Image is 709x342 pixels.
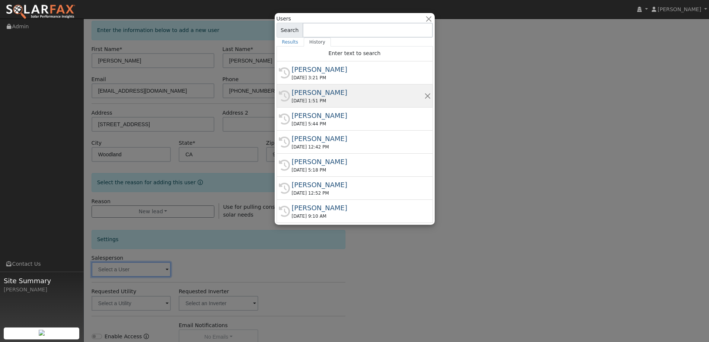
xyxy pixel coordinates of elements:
[279,90,290,102] i: History
[279,67,290,79] i: History
[279,137,290,148] i: History
[279,183,290,194] i: History
[304,38,331,47] a: History
[292,144,424,150] div: [DATE] 12:42 PM
[279,114,290,125] i: History
[292,74,424,81] div: [DATE] 3:21 PM
[39,330,45,336] img: retrieve
[4,286,80,294] div: [PERSON_NAME]
[292,111,424,121] div: [PERSON_NAME]
[292,134,424,144] div: [PERSON_NAME]
[277,23,303,38] span: Search
[279,160,290,171] i: History
[279,206,290,217] i: History
[277,15,291,23] span: Users
[292,180,424,190] div: [PERSON_NAME]
[292,121,424,127] div: [DATE] 5:44 PM
[292,190,424,196] div: [DATE] 12:52 PM
[292,203,424,213] div: [PERSON_NAME]
[292,157,424,167] div: [PERSON_NAME]
[292,167,424,173] div: [DATE] 5:18 PM
[6,4,76,20] img: SolarFax
[658,6,701,12] span: [PERSON_NAME]
[4,276,80,286] span: Site Summary
[329,50,381,56] span: Enter text to search
[277,38,304,47] a: Results
[292,98,424,104] div: [DATE] 1:51 PM
[292,87,424,98] div: [PERSON_NAME]
[292,213,424,220] div: [DATE] 9:10 AM
[292,64,424,74] div: [PERSON_NAME]
[424,92,431,100] button: Remove this history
